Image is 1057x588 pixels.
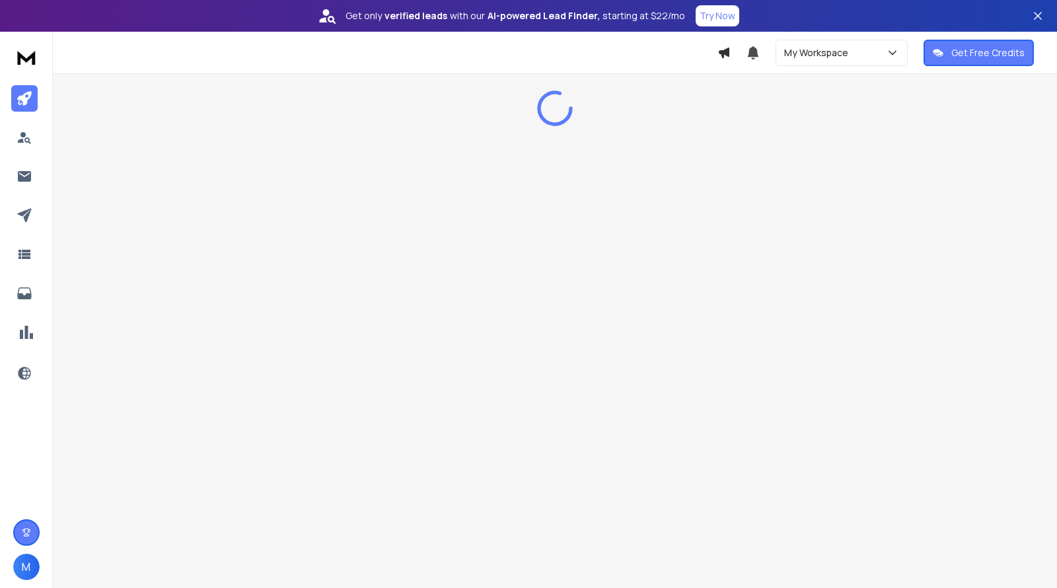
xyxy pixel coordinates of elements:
[784,46,854,59] p: My Workspace
[696,5,739,26] button: Try Now
[346,9,685,22] p: Get only with our starting at $22/mo
[488,9,600,22] strong: AI-powered Lead Finder,
[924,40,1034,66] button: Get Free Credits
[951,46,1025,59] p: Get Free Credits
[13,45,40,69] img: logo
[384,9,447,22] strong: verified leads
[700,9,735,22] p: Try Now
[13,554,40,580] button: M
